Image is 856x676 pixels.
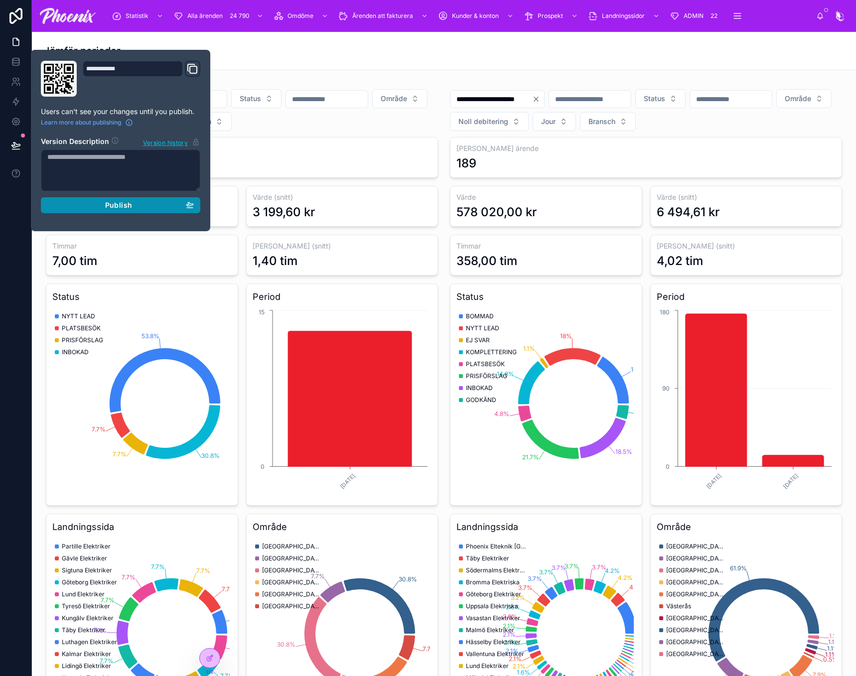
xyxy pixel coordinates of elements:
[109,7,168,25] a: Statistik
[126,12,148,20] span: Statistik
[666,614,726,622] span: [GEOGRAPHIC_DATA]
[827,645,839,652] tspan: 1.1%
[565,562,579,570] tspan: 3.7%
[62,336,103,344] span: PRISFÖRSLAG
[44,44,121,58] h1: Jämför perioder
[271,7,333,25] a: Omdöme
[518,584,533,591] tspan: 3.7%
[142,332,159,340] tspan: 53.8%
[605,567,620,574] tspan: 4.2%
[538,12,563,20] span: Prospekt
[62,554,107,562] span: Gävle Elektriker
[62,614,114,622] span: Kungälv Elektriker
[522,453,539,461] tspan: 21.7%
[828,638,840,646] tspan: 1.1%
[521,7,583,25] a: Prospekt
[262,578,322,586] span: [GEOGRAPHIC_DATA]
[466,554,509,562] span: Täby Elektriker
[588,117,615,127] span: Bransch
[92,425,106,433] tspan: 7.7%
[466,590,521,598] span: Göteborg Elektriker
[456,155,476,171] div: 189
[456,241,636,251] h3: Timmar
[62,566,112,574] span: Sigtuna Elektriker
[523,345,535,352] tspan: 1.1%
[466,626,514,634] span: Malmö Elektriker
[41,119,133,127] a: Learn more about publishing
[372,89,428,108] button: Select Button
[62,578,117,586] span: Göteborg Elektriker
[62,638,117,646] span: Luthagen Elektriker
[423,645,436,653] tspan: 7.7%
[533,112,576,131] button: Select Button
[62,312,95,320] span: NYTT LEAD
[552,564,566,571] tspan: 3.7%
[143,136,200,147] button: Version history
[466,650,524,658] span: Vallentuna Elektriker
[657,204,719,220] div: 6 494,61 kr
[517,669,530,676] tspan: 1.6%
[352,12,413,20] span: Ärenden att fakturera
[262,554,322,562] span: [GEOGRAPHIC_DATA]
[113,450,127,458] tspan: 7.7%
[776,89,832,108] button: Select Button
[466,336,490,344] span: EJ SVAR
[466,566,526,574] span: Södermalms Elektriker
[335,7,433,25] a: Ärenden att fakturera
[466,396,496,404] span: GODKÄND
[666,638,726,646] span: [GEOGRAPHIC_DATA]
[52,241,232,251] h3: Timmar
[660,308,670,316] tspan: 180
[253,204,315,220] div: 3 199,60 kr
[466,384,493,392] span: INBOKAD
[187,12,223,20] span: Alla ärenden
[381,94,407,104] span: Område
[435,7,519,25] a: Kunder & konton
[41,136,109,147] h2: Version Description
[666,602,691,610] span: Västerås
[201,452,220,459] tspan: 30.8%
[41,197,200,213] button: Publish
[122,573,136,581] tspan: 7.7%
[41,119,121,127] span: Learn more about publishing
[708,10,720,22] div: 22
[684,12,704,20] span: ADMIN
[666,566,726,574] span: [GEOGRAPHIC_DATA]
[456,308,636,499] div: chart
[196,567,210,574] tspan: 7.7%
[450,112,529,131] button: Select Button
[105,201,132,210] span: Publish
[585,7,665,25] a: Landningssidor
[151,563,165,570] tspan: 7.7%
[452,12,499,20] span: Kunder & konton
[466,542,526,550] span: Phoenix Elteknik [GEOGRAPHIC_DATA]
[62,650,111,658] span: Kalmar Elektriker
[785,94,811,104] span: Område
[456,520,636,534] h3: Landningssida
[466,372,507,380] span: PRISFÖRSLAG
[657,520,836,534] h3: Område
[253,520,432,534] h3: Område
[287,12,313,20] span: Omdöme
[52,143,431,153] h3: [PERSON_NAME] ärende
[62,602,110,610] span: Tyresö Elektriker
[615,448,632,455] tspan: 18.5%
[657,241,836,251] h3: [PERSON_NAME] (snitt)
[52,308,232,499] div: chart
[253,241,432,251] h3: [PERSON_NAME] (snitt)
[222,585,236,593] tspan: 7.7%
[657,192,836,202] h3: Värde (snitt)
[829,632,841,640] tspan: 1.1%
[666,542,726,550] span: [GEOGRAPHIC_DATA]
[666,590,726,598] span: [GEOGRAPHIC_DATA]
[532,95,544,103] button: Clear
[262,590,322,598] span: [GEOGRAPHIC_DATA]
[823,656,838,663] tspan: 0.5%
[466,348,517,356] span: KOMPLETTERING
[466,662,509,670] span: Lund Elektriker
[62,348,89,356] span: INBOKAD
[62,626,105,634] span: Täby Elektriker
[240,94,261,104] span: Status
[466,360,505,368] span: PLATSBESÖK
[104,5,816,27] div: scrollable content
